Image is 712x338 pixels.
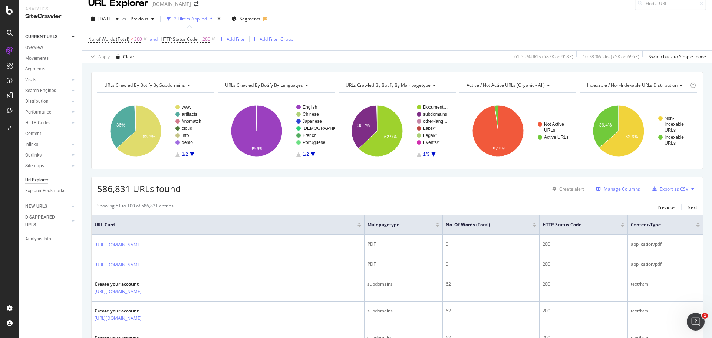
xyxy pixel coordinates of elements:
a: DISAPPEARED URLS [25,213,69,229]
div: text/html [631,308,700,314]
span: URLs Crawled By Botify By subdomains [104,82,185,88]
text: #nomatch [182,119,201,124]
a: Explorer Bookmarks [25,187,77,195]
div: subdomains [367,308,439,314]
div: Segments [25,65,45,73]
span: Active / Not Active URLs (organic - all) [467,82,545,88]
a: Movements [25,55,77,62]
div: Previous [657,204,675,210]
button: and [150,36,158,43]
svg: A chart. [459,99,577,163]
div: Export as CSV [660,186,688,192]
div: SiteCrawler [25,12,76,21]
text: 63.6% [626,134,638,140]
div: Visits [25,76,36,84]
div: application/pdf [631,241,700,247]
div: Url Explorer [25,176,48,184]
button: Export as CSV [649,183,688,195]
button: Segments [228,13,263,25]
text: 99.6% [250,146,263,151]
div: Create your account [95,308,174,314]
text: Chinese [303,112,319,117]
text: URLs [665,141,676,146]
button: 2 Filters Applied [164,13,216,25]
div: Analysis Info [25,235,51,243]
span: 2025 Jul. 31st [98,16,113,22]
div: 62 [446,281,536,288]
div: Performance [25,108,51,116]
text: Active URLs [544,135,568,140]
div: 200 [543,308,625,314]
span: = [199,36,201,42]
svg: A chart. [218,99,335,163]
text: Indexable [665,122,684,127]
text: Events/* [423,140,440,145]
div: CURRENT URLS [25,33,57,41]
text: cloud [182,126,192,131]
svg: A chart. [97,99,214,163]
div: 200 [543,261,625,268]
div: arrow-right-arrow-left [194,1,198,7]
div: A chart. [580,99,697,163]
div: Search Engines [25,87,56,95]
span: HTTP Status Code [161,36,198,42]
a: [URL][DOMAIN_NAME] [95,315,142,322]
text: URLs [544,128,555,133]
span: 1 [702,313,708,319]
div: Create your account [95,281,174,288]
div: Clear [123,53,134,60]
a: Segments [25,65,77,73]
button: Manage Columns [593,184,640,193]
div: PDF [367,241,439,247]
div: application/pdf [631,261,700,268]
svg: A chart. [339,99,456,163]
div: text/html [631,281,700,288]
text: 1/3 [423,152,429,157]
div: 200 [543,281,625,288]
button: Add Filter Group [250,35,293,44]
a: Distribution [25,98,69,105]
button: Previous [128,13,157,25]
a: CURRENT URLS [25,33,69,41]
div: Manage Columns [604,186,640,192]
text: French [303,133,316,138]
a: Analysis Info [25,235,77,243]
div: Inlinks [25,141,38,148]
a: Content [25,130,77,138]
text: subdomains [423,112,447,117]
h4: URLs Crawled By Botify By languages [224,79,329,91]
a: [URL][DOMAIN_NAME] [95,241,142,249]
span: < [131,36,133,42]
text: Portuguese [303,140,326,145]
a: [URL][DOMAIN_NAME] [95,288,142,295]
h4: URLs Crawled By Botify By mainpagetype [344,79,449,91]
div: Add Filter [227,36,246,42]
span: No. of Words (Total) [446,221,521,228]
span: 200 [202,34,210,45]
text: Document… [423,105,448,110]
div: 10.78 % Visits ( 75K on 695K ) [583,53,639,60]
div: PDF [367,261,439,268]
button: Next [688,203,697,211]
text: Non- [665,116,674,121]
text: 36% [116,122,125,128]
text: other-lang… [423,119,448,124]
text: 97.9% [493,146,505,151]
iframe: Intercom live chat [687,313,705,331]
text: 63.3% [143,134,155,140]
span: 300 [134,34,142,45]
text: [DEMOGRAPHIC_DATA] [303,126,352,131]
span: 586,831 URLs found [97,183,181,195]
text: English [303,105,317,110]
div: Overview [25,44,43,52]
button: Switch back to Simple mode [646,51,706,63]
h4: Active / Not Active URLs [465,79,570,91]
button: [DATE] [88,13,122,25]
div: and [150,36,158,42]
div: Showing 51 to 100 of 586,831 entries [97,203,174,211]
div: Sitemaps [25,162,44,170]
div: HTTP Codes [25,119,50,127]
text: URLs [665,128,676,133]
